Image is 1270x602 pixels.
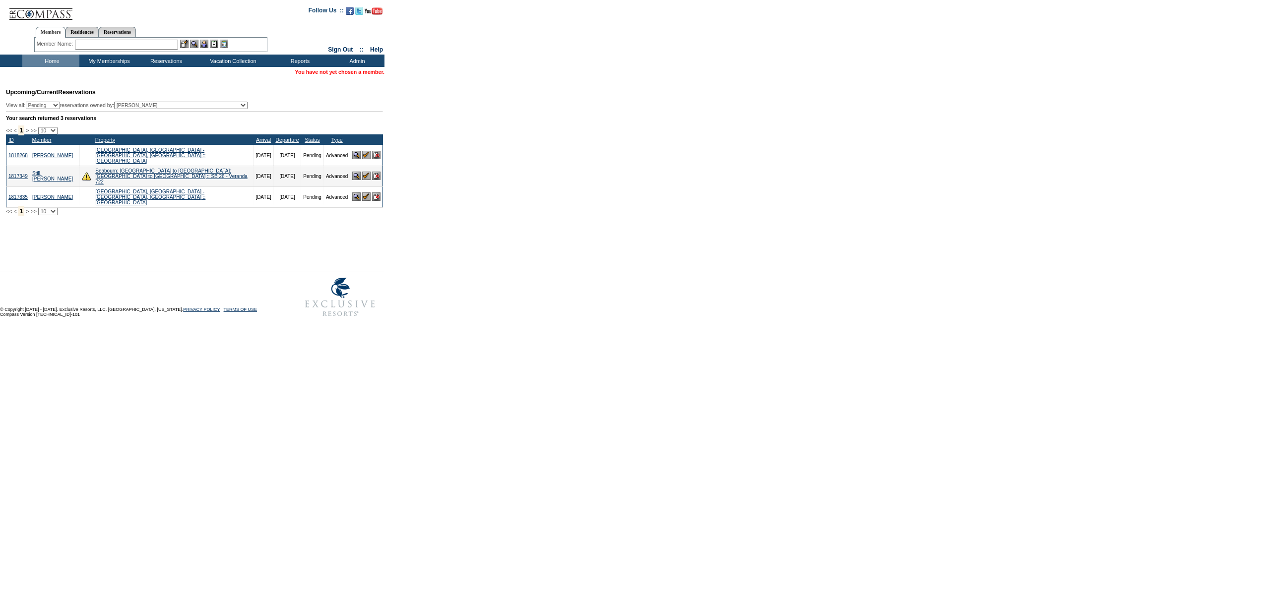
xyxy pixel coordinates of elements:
[220,40,228,48] img: b_calculator.gif
[79,55,136,67] td: My Memberships
[18,206,25,216] span: 1
[305,137,319,143] a: Status
[32,171,73,181] a: Still, [PERSON_NAME]
[210,40,218,48] img: Reservations
[6,127,12,133] span: <<
[275,137,299,143] a: Departure
[8,137,14,143] a: ID
[323,145,350,166] td: Advanced
[99,27,136,37] a: Reservations
[352,192,361,201] img: View Reservation
[26,127,29,133] span: >
[346,7,354,15] img: Become our fan on Facebook
[82,172,91,181] img: There are insufficient days and/or tokens to cover this reservation
[8,174,28,179] a: 1817349
[6,89,58,96] span: Upcoming/Current
[362,172,371,180] img: Confirm Reservation
[95,168,248,184] a: Seabourn: [GEOGRAPHIC_DATA] to [GEOGRAPHIC_DATA]: [GEOGRAPHIC_DATA] to [GEOGRAPHIC_DATA] :: SB 26...
[301,186,324,207] td: Pending
[331,137,343,143] a: Type
[200,40,208,48] img: Impersonate
[18,125,25,135] span: 1
[372,192,381,201] img: Cancel Reservation
[13,127,16,133] span: <
[136,55,193,67] td: Reservations
[95,147,205,164] a: [GEOGRAPHIC_DATA], [GEOGRAPHIC_DATA] - [GEOGRAPHIC_DATA], [GEOGRAPHIC_DATA] :: [GEOGRAPHIC_DATA]
[372,172,381,180] img: Cancel Reservation
[32,194,73,200] a: [PERSON_NAME]
[13,208,16,214] span: <
[273,166,301,186] td: [DATE]
[6,89,96,96] span: Reservations
[32,153,73,158] a: [PERSON_NAME]
[6,115,383,121] div: Your search returned 3 reservations
[296,272,384,322] img: Exclusive Resorts
[270,55,327,67] td: Reports
[256,137,271,143] a: Arrival
[362,151,371,159] img: Confirm Reservation
[273,186,301,207] td: [DATE]
[362,192,371,201] img: Confirm Reservation
[190,40,198,48] img: View
[328,46,353,53] a: Sign Out
[352,172,361,180] img: View Reservation
[365,7,382,15] img: Subscribe to our YouTube Channel
[254,186,273,207] td: [DATE]
[6,102,252,109] div: View all: reservations owned by:
[26,208,29,214] span: >
[95,137,115,143] a: Property
[301,166,324,186] td: Pending
[323,186,350,207] td: Advanced
[254,145,273,166] td: [DATE]
[365,10,382,16] a: Subscribe to our YouTube Channel
[224,307,257,312] a: TERMS OF USE
[370,46,383,53] a: Help
[22,55,79,67] td: Home
[295,69,384,75] span: You have not yet chosen a member.
[309,6,344,18] td: Follow Us ::
[8,153,28,158] a: 1818268
[372,151,381,159] img: Cancel Reservation
[346,10,354,16] a: Become our fan on Facebook
[323,166,350,186] td: Advanced
[327,55,384,67] td: Admin
[30,127,36,133] span: >>
[65,27,99,37] a: Residences
[8,194,28,200] a: 1817835
[352,151,361,159] img: View Reservation
[36,27,66,38] a: Members
[183,307,220,312] a: PRIVACY POLICY
[32,137,51,143] a: Member
[193,55,270,67] td: Vacation Collection
[355,10,363,16] a: Follow us on Twitter
[360,46,364,53] span: ::
[95,189,205,205] a: [GEOGRAPHIC_DATA], [GEOGRAPHIC_DATA] - [GEOGRAPHIC_DATA], [GEOGRAPHIC_DATA] :: [GEOGRAPHIC_DATA]
[180,40,189,48] img: b_edit.gif
[6,208,12,214] span: <<
[301,145,324,166] td: Pending
[254,166,273,186] td: [DATE]
[273,145,301,166] td: [DATE]
[37,40,75,48] div: Member Name:
[355,7,363,15] img: Follow us on Twitter
[30,208,36,214] span: >>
